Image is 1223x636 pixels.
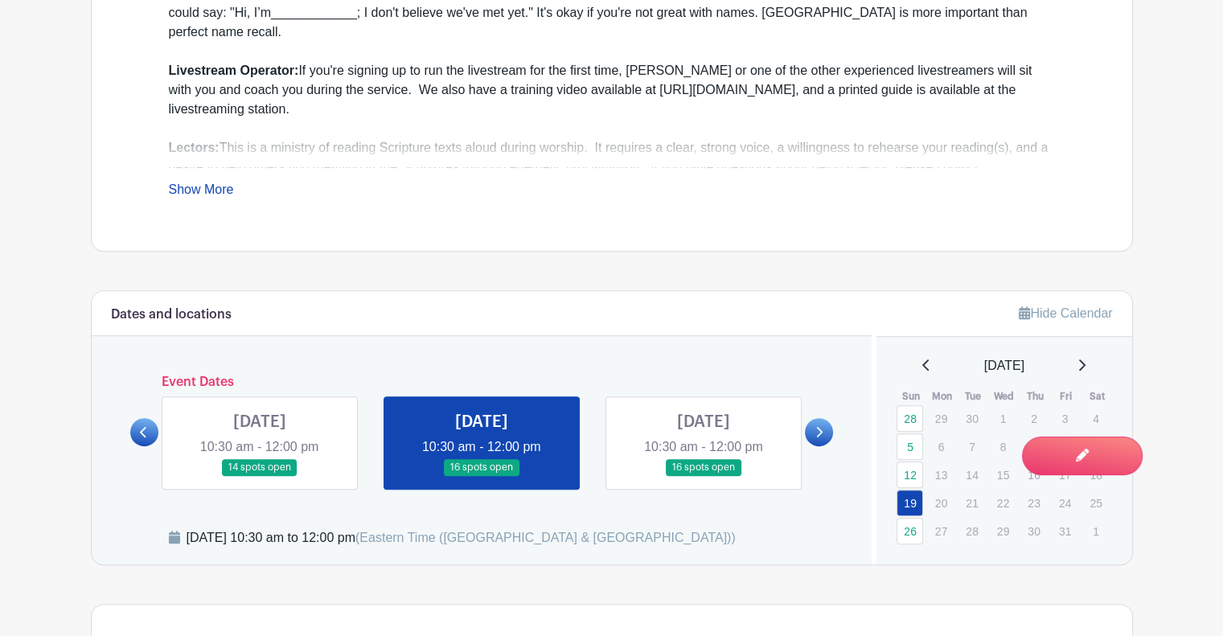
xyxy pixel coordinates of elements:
div: If you're signing up to run the livestream for the first time, [PERSON_NAME] or one of the other ... [169,61,1055,119]
th: Mon [927,388,958,404]
p: 14 [958,462,985,487]
p: 22 [990,490,1016,515]
p: 30 [958,406,985,431]
strong: Livestream Operator: [169,64,299,77]
p: 13 [928,462,954,487]
p: 29 [928,406,954,431]
p: 16 [1020,462,1047,487]
a: Show More [169,183,234,203]
th: Fri [1051,388,1082,404]
th: Thu [1020,388,1051,404]
h6: Event Dates [158,375,806,390]
a: 12 [897,462,923,488]
p: 24 [1052,490,1078,515]
p: 6 [928,434,954,459]
a: 19 [897,490,923,516]
p: 3 [1052,406,1078,431]
p: 23 [1020,490,1047,515]
p: 11 [1082,434,1109,459]
p: 1 [990,406,1016,431]
h6: Dates and locations [111,307,232,322]
p: 20 [928,490,954,515]
p: 25 [1082,490,1109,515]
p: 9 [1020,434,1047,459]
a: 28 [897,405,923,432]
th: Tue [958,388,989,404]
p: 10 [1052,434,1078,459]
p: 30 [1020,519,1047,544]
p: 31 [1052,519,1078,544]
span: [DATE] [984,356,1024,375]
th: Sat [1081,388,1113,404]
th: Sun [896,388,927,404]
p: 4 [1082,406,1109,431]
p: 8 [990,434,1016,459]
p: 15 [990,462,1016,487]
p: 27 [928,519,954,544]
p: 2 [1020,406,1047,431]
a: 5 [897,433,923,460]
div: This is a ministry of reading Scripture texts aloud during worship. It requires a clear, strong v... [169,138,1055,196]
div: [DATE] 10:30 am to 12:00 pm [187,528,736,548]
span: (Eastern Time ([GEOGRAPHIC_DATA] & [GEOGRAPHIC_DATA])) [355,531,736,544]
p: 1 [1082,519,1109,544]
p: 21 [958,490,985,515]
a: 26 [897,518,923,544]
th: Wed [989,388,1020,404]
strong: Lectors: [169,141,220,154]
p: 7 [958,434,985,459]
p: 28 [958,519,985,544]
a: Hide Calendar [1019,306,1112,320]
p: 29 [990,519,1016,544]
